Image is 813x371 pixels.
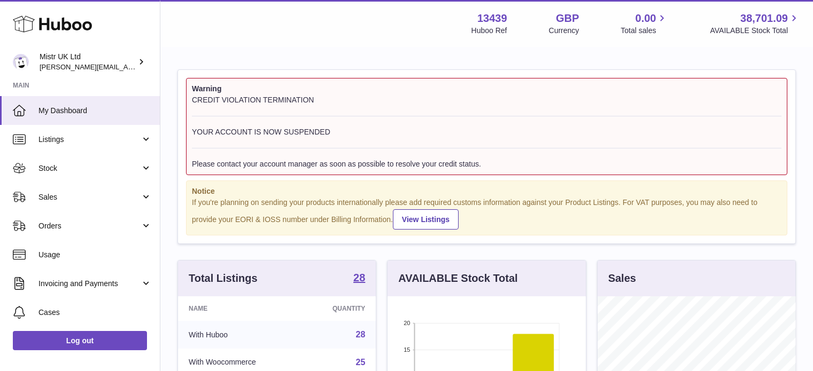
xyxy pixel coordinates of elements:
div: Currency [549,26,579,36]
h3: Sales [608,271,636,286]
span: 0.00 [636,11,656,26]
span: Sales [38,192,141,202]
span: Total sales [621,26,668,36]
h3: AVAILABLE Stock Total [398,271,517,286]
span: AVAILABLE Stock Total [710,26,800,36]
strong: 13439 [477,11,507,26]
a: 25 [356,358,366,367]
td: With Huboo [178,321,301,349]
span: Stock [38,163,141,173]
a: 28 [353,272,365,285]
a: View Listings [393,209,459,230]
div: CREDIT VIOLATION TERMINATION YOUR ACCOUNT IS NOW SUSPENDED Please contact your account manager as... [192,95,781,169]
h3: Total Listings [189,271,258,286]
div: Mistr UK Ltd [40,52,136,72]
strong: 28 [353,272,365,283]
span: Invoicing and Payments [38,279,141,289]
th: Quantity [301,296,376,321]
div: Huboo Ref [471,26,507,36]
a: 38,701.09 AVAILABLE Stock Total [710,11,800,36]
th: Name [178,296,301,321]
img: alex@mistr.co [13,54,29,70]
strong: Warning [192,84,781,94]
strong: GBP [556,11,579,26]
strong: Notice [192,186,781,196]
a: Log out [13,331,147,350]
span: [PERSON_NAME][EMAIL_ADDRESS][DOMAIN_NAME] [40,62,214,71]
a: 28 [356,330,366,339]
span: 38,701.09 [740,11,788,26]
div: If you're planning on sending your products internationally please add required customs informati... [192,198,781,230]
text: 20 [404,320,411,326]
span: Usage [38,250,152,260]
a: 0.00 Total sales [621,11,668,36]
text: 15 [404,346,411,353]
span: My Dashboard [38,106,152,116]
span: Cases [38,307,152,318]
span: Orders [38,221,141,231]
span: Listings [38,135,141,145]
